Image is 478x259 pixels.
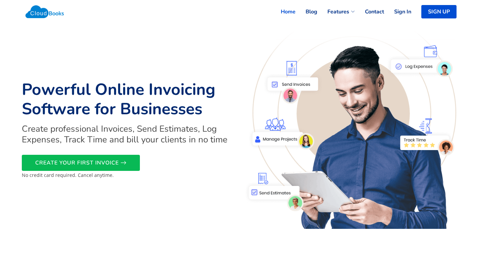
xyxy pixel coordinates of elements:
[271,4,296,19] a: Home
[317,4,355,19] a: Features
[296,4,317,19] a: Blog
[22,124,235,144] h2: Create professional Invoices, Send Estimates, Log Expenses, Track Time and bill your clients in n...
[22,80,235,119] h1: Powerful Online Invoicing Software for Businesses
[22,2,68,22] img: Cloudbooks Logo
[384,4,411,19] a: Sign In
[22,155,140,171] a: CREATE YOUR FIRST INVOICE
[421,5,457,18] a: SIGN UP
[355,4,384,19] a: Contact
[22,172,114,178] small: No credit card required. Cancel anytime.
[327,8,349,16] span: Features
